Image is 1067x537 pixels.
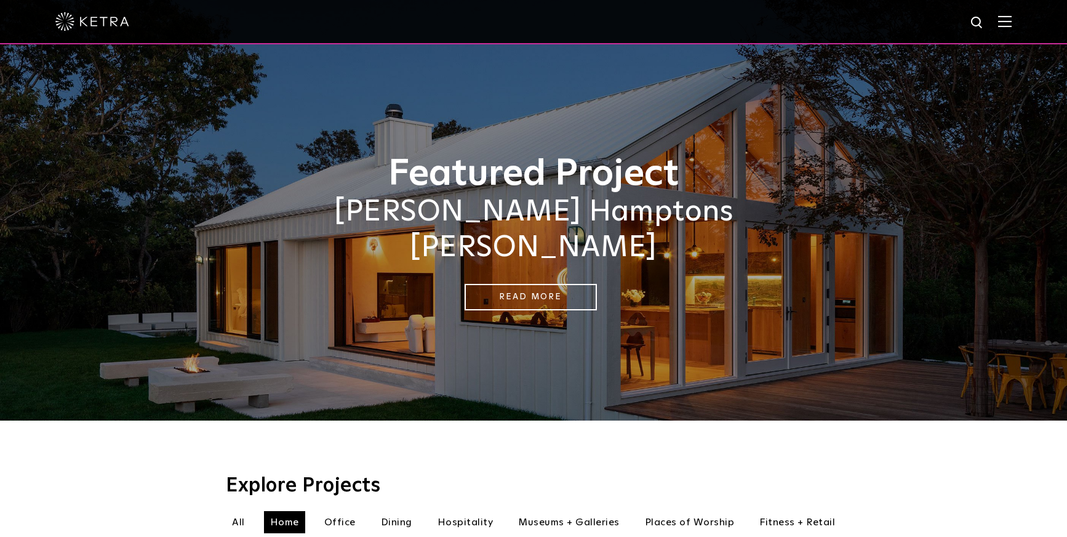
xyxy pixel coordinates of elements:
[226,476,841,496] h3: Explore Projects
[465,284,597,310] a: Read More
[226,154,841,195] h1: Featured Project
[431,511,500,533] li: Hospitality
[264,511,305,533] li: Home
[226,195,841,265] h2: [PERSON_NAME] Hamptons [PERSON_NAME]
[512,511,626,533] li: Museums + Galleries
[55,12,129,31] img: ketra-logo-2019-white
[753,511,841,533] li: Fitness + Retail
[998,15,1012,27] img: Hamburger%20Nav.svg
[970,15,985,31] img: search icon
[639,511,741,533] li: Places of Worship
[318,511,362,533] li: Office
[226,511,251,533] li: All
[375,511,418,533] li: Dining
